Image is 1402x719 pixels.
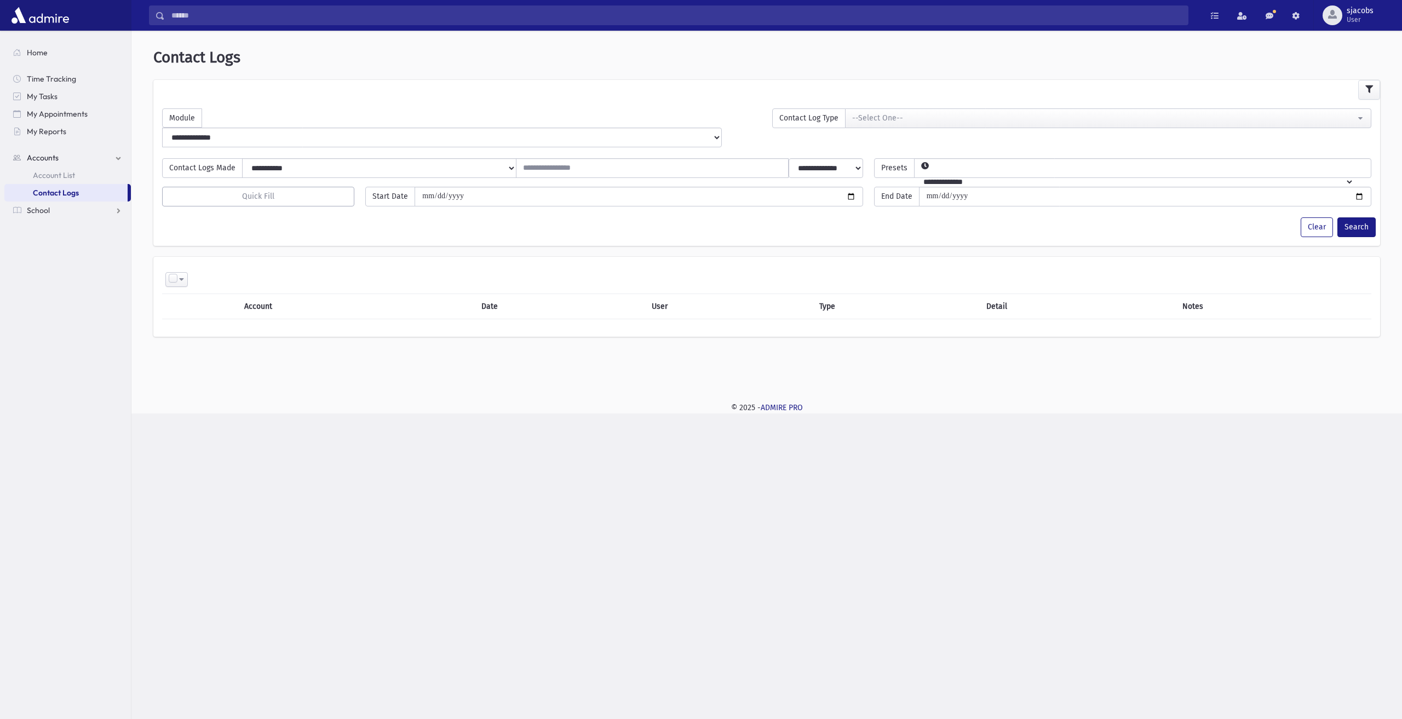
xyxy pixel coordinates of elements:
[1347,15,1374,24] span: User
[4,123,131,140] a: My Reports
[980,294,1175,319] th: Detail
[365,187,415,206] span: Start Date
[149,402,1384,413] div: © 2025 -
[27,205,50,215] span: School
[162,158,243,178] span: Contact Logs Made
[813,294,980,319] th: Type
[4,202,131,219] a: School
[27,109,88,119] span: My Appointments
[772,108,846,128] span: Contact Log Type
[162,187,354,206] button: Quick Fill
[4,166,131,184] a: Account List
[162,108,202,128] span: Module
[27,153,59,163] span: Accounts
[852,112,1355,124] div: --Select One--
[27,48,48,57] span: Home
[238,294,474,319] th: Account
[27,74,76,84] span: Time Tracking
[4,70,131,88] a: Time Tracking
[27,91,58,101] span: My Tasks
[153,48,240,66] span: Contact Logs
[4,149,131,166] a: Accounts
[874,187,920,206] span: End Date
[33,188,79,198] span: Contact Logs
[1337,217,1376,237] button: Search
[4,105,131,123] a: My Appointments
[165,5,1188,25] input: Search
[761,403,803,412] a: ADMIRE PRO
[1347,7,1374,15] span: sjacobs
[4,88,131,105] a: My Tasks
[845,108,1371,128] button: --Select One--
[4,44,131,61] a: Home
[874,158,915,178] span: Presets
[645,294,813,319] th: User
[27,126,66,136] span: My Reports
[242,192,274,201] span: Quick Fill
[475,294,645,319] th: Date
[9,4,72,26] img: AdmirePro
[4,184,128,202] a: Contact Logs
[33,170,75,180] span: Account List
[1176,294,1371,319] th: Notes
[1301,217,1333,237] button: Clear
